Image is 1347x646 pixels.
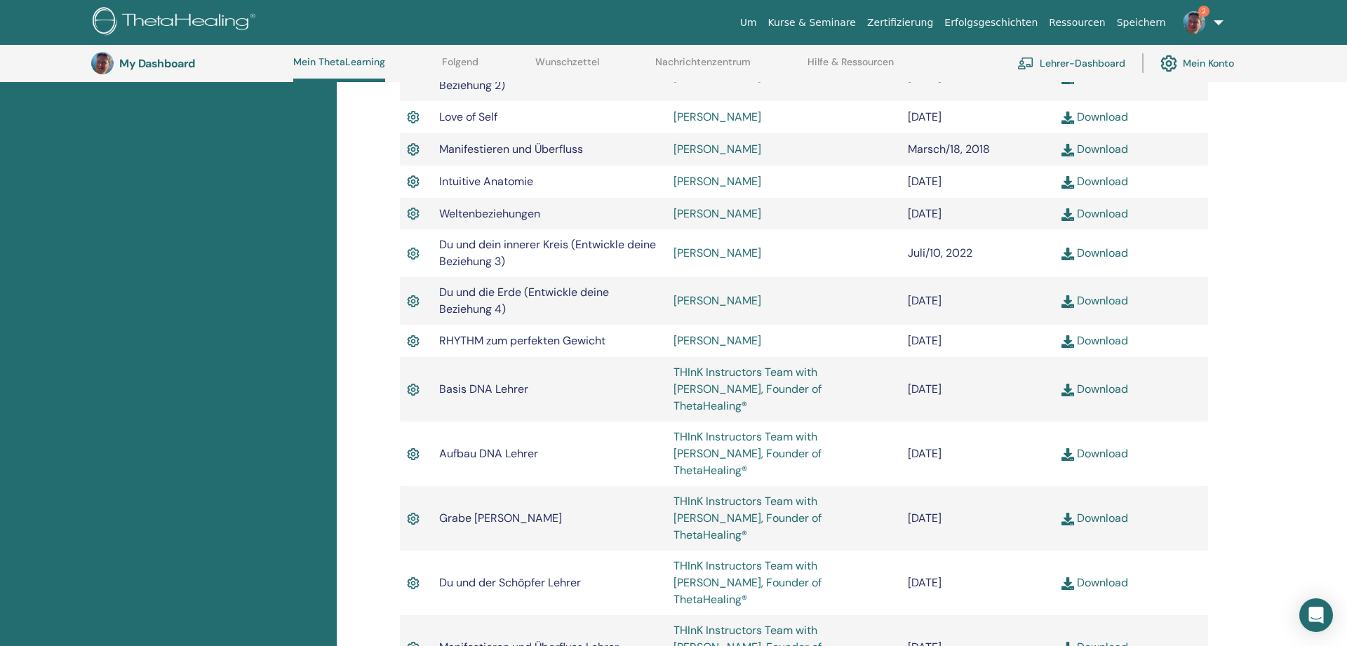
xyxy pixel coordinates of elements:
[1061,448,1074,461] img: download.svg
[407,140,420,159] img: Active Certificate
[1061,511,1128,525] a: Download
[439,109,497,124] span: Love of Self
[673,142,761,156] a: [PERSON_NAME]
[293,56,385,82] a: Mein ThetaLearning
[1061,176,1074,189] img: download.svg
[1160,48,1234,79] a: Mein Konto
[93,7,260,39] img: logo.png
[901,551,1054,615] td: [DATE]
[673,333,761,348] a: [PERSON_NAME]
[901,133,1054,166] td: Marsch/18, 2018
[407,108,420,126] img: Active Certificate
[439,237,656,269] span: Du und dein innerer Kreis (Entwickle deine Beziehung 3)
[901,486,1054,551] td: [DATE]
[673,109,761,124] a: [PERSON_NAME]
[1061,513,1074,525] img: download.svg
[1299,598,1333,632] div: Open Intercom Messenger
[807,56,894,79] a: Hilfe & Ressourcen
[901,198,1054,230] td: [DATE]
[535,56,599,79] a: Wunschzettel
[901,166,1054,198] td: [DATE]
[407,445,420,464] img: Active Certificate
[1061,174,1128,189] a: Download
[407,381,420,399] img: Active Certificate
[439,382,528,396] span: Basis DNA Lehrer
[439,575,581,590] span: Du und der Schöpfer Lehrer
[1183,11,1205,34] img: default.jpg
[439,285,609,316] span: Du und die Erde (Entwickle deine Beziehung 4)
[673,245,761,260] a: [PERSON_NAME]
[655,56,751,79] a: Nachrichtenzentrum
[407,173,420,191] img: Active Certificate
[407,205,420,223] img: Active Certificate
[407,574,420,593] img: Active Certificate
[673,365,822,413] a: THInK Instructors Team with [PERSON_NAME], Founder of ThetaHealing®
[1061,577,1074,590] img: download.svg
[673,206,761,221] a: [PERSON_NAME]
[1061,575,1128,590] a: Download
[673,429,822,478] a: THInK Instructors Team with [PERSON_NAME], Founder of ThetaHealing®
[673,293,761,308] a: [PERSON_NAME]
[901,357,1054,422] td: [DATE]
[1061,384,1074,396] img: download.svg
[735,10,763,36] a: Um
[442,56,478,79] a: Folgend
[1061,208,1074,221] img: download.svg
[1017,48,1125,79] a: Lehrer-Dashboard
[1061,245,1128,260] a: Download
[407,292,420,311] img: Active Certificate
[439,333,605,348] span: RHYTHM zum perfekten Gewicht
[407,510,420,528] img: Active Certificate
[862,10,939,36] a: Zertifizierung
[901,422,1054,486] td: [DATE]
[673,494,822,542] a: THInK Instructors Team with [PERSON_NAME], Founder of ThetaHealing®
[1061,446,1128,461] a: Download
[901,325,1054,357] td: [DATE]
[91,52,114,74] img: default.jpg
[1160,51,1177,75] img: cog.svg
[1061,295,1074,308] img: download.svg
[407,245,420,263] img: Active Certificate
[1061,248,1074,260] img: download.svg
[1043,10,1111,36] a: Ressourcen
[1061,112,1074,124] img: download.svg
[1061,206,1128,221] a: Download
[439,446,538,461] span: Aufbau DNA Lehrer
[1198,6,1209,17] span: 2
[1061,335,1074,348] img: download.svg
[901,277,1054,325] td: [DATE]
[1061,382,1128,396] a: Download
[407,332,420,351] img: Active Certificate
[1061,109,1128,124] a: Download
[1061,144,1074,156] img: download.svg
[1061,333,1128,348] a: Download
[1061,142,1128,156] a: Download
[439,206,540,221] span: Weltenbeziehungen
[1017,57,1034,69] img: chalkboard-teacher.svg
[439,174,533,189] span: Intuitive Anatomie
[1111,10,1172,36] a: Speichern
[673,174,761,189] a: [PERSON_NAME]
[763,10,862,36] a: Kurse & Seminare
[901,101,1054,133] td: [DATE]
[939,10,1043,36] a: Erfolgsgeschichten
[439,511,562,525] span: Grabe [PERSON_NAME]
[901,229,1054,277] td: Juli/10, 2022
[1061,293,1128,308] a: Download
[439,142,583,156] span: Manifestieren und Überfluss
[673,558,822,607] a: THInK Instructors Team with [PERSON_NAME], Founder of ThetaHealing®
[119,57,260,70] h3: My Dashboard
